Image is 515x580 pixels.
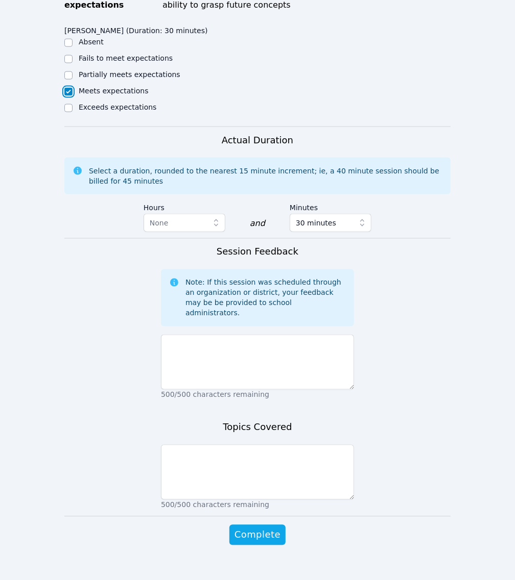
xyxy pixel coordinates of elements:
[89,166,442,186] div: Select a duration, rounded to the nearest 15 minute increment; ie, a 40 minute session should be ...
[185,278,346,318] div: Note: If this session was scheduled through an organization or district, your feedback may be be ...
[290,198,371,214] label: Minutes
[79,87,149,95] label: Meets expectations
[290,214,371,232] button: 30 minutes
[79,54,173,62] label: Fails to meet expectations
[296,217,336,229] span: 30 minutes
[235,528,280,542] span: Complete
[161,500,354,510] p: 500/500 characters remaining
[144,198,225,214] label: Hours
[79,38,104,46] label: Absent
[223,420,292,435] h3: Topics Covered
[144,214,225,232] button: None
[64,21,208,37] legend: [PERSON_NAME] (Duration: 30 minutes)
[150,219,169,227] span: None
[161,390,354,400] p: 500/500 characters remaining
[222,133,293,147] h3: Actual Duration
[229,525,286,545] button: Complete
[79,70,180,79] label: Partially meets expectations
[79,103,156,111] label: Exceeds expectations
[217,245,298,259] h3: Session Feedback
[250,217,265,230] div: and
